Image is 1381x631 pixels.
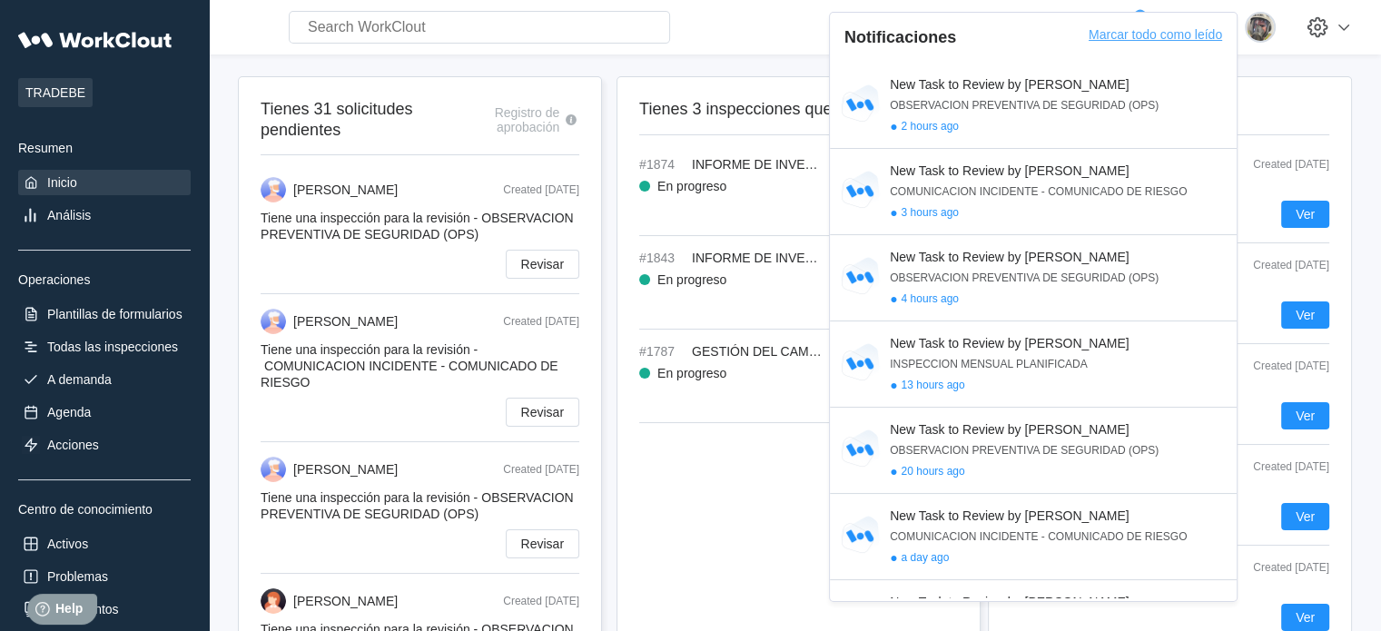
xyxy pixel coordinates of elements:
[293,462,398,477] div: [PERSON_NAME]
[639,157,685,172] span: #1874
[890,336,1229,350] div: New Task to Review by [PERSON_NAME]
[890,530,1229,543] div: COMUNICACION INCIDENTE - COMUNICADO DE RIESGO
[503,183,579,196] div: Created [DATE]
[890,291,1229,306] div: 4 hours ago
[293,182,398,197] div: [PERSON_NAME]
[830,494,1237,580] a: New Task to Review by [PERSON_NAME]COMUNICACION INCIDENTE - COMUNICADO DE RIESGO●a day ago
[47,307,182,321] div: Plantillas de formularios
[503,463,579,476] div: Created [DATE]
[1089,27,1222,63] div: Marcar todo como leído
[830,149,1237,235] a: New Task to Review by [PERSON_NAME]COMUNICACION INCIDENTE - COMUNICADO DE RIESGO●3 hours ago
[261,359,558,389] span: COMUNICACION INCIDENTE - COMUNICADO DE RIESGO
[521,537,564,550] span: Revisar
[18,596,191,622] a: Documentos
[18,334,191,360] a: Todas las inspecciones
[890,444,1229,457] div: OBSERVACION PREVENTIVA DE SEGURIDAD (OPS)
[18,141,191,155] div: Resumen
[830,235,1237,321] a: New Task to Review by [PERSON_NAME]OBSERVACION PREVENTIVA DE SEGURIDAD (OPS)●4 hours ago
[890,185,1229,198] div: COMUNICACION INCIDENTE - COMUNICADO DE RIESGO
[1296,611,1315,624] span: Ver
[47,175,77,190] div: Inicio
[18,367,191,392] a: A demanda
[1238,561,1329,574] div: Created [DATE]
[261,342,558,389] span: Tiene una inspección para la revisión -
[692,344,831,359] span: GESTIÓN DEL CAMBIO
[844,27,956,48] h2: Notificaciones
[1238,460,1329,473] div: Created [DATE]
[18,564,191,589] a: Problemas
[837,83,883,128] img: generic-notification-icon.png
[890,250,1229,264] div: New Task to Review by [PERSON_NAME]
[521,406,564,419] span: Revisar
[506,529,579,558] button: Revisar
[890,163,1229,178] div: New Task to Review by [PERSON_NAME]
[47,569,108,584] div: Problemas
[47,537,88,551] div: Activos
[837,428,883,473] img: generic-notification-icon.png
[692,157,1047,172] span: INFORME DE INVESTIGACIÓN ACCIDENTES / INCIDENTES
[18,202,191,228] a: Análisis
[830,321,1237,408] a: New Task to Review by [PERSON_NAME]INSPECCION MENSUAL PLANIFICADA●13 hours ago
[1296,510,1315,523] span: Ver
[830,408,1237,494] a: New Task to Review by [PERSON_NAME]OBSERVACION PREVENTIVA DE SEGURIDAD (OPS)●20 hours ago
[261,490,574,521] span: Tiene una inspección para la revisión -
[692,251,1047,265] span: INFORME DE INVESTIGACIÓN ACCIDENTES / INCIDENTES
[47,372,112,387] div: A demanda
[1296,409,1315,422] span: Ver
[890,291,897,306] div: ●
[503,595,579,607] div: Created [DATE]
[890,358,1229,370] div: INSPECCION MENSUAL PLANIFICADA
[837,169,883,214] img: generic-notification-icon.png
[1296,309,1315,321] span: Ver
[521,258,564,271] span: Revisar
[1296,208,1315,221] span: Ver
[657,272,726,287] div: En progreso
[639,344,685,359] span: #1787
[890,119,1229,133] div: 2 hours ago
[261,457,286,482] img: user-3.png
[18,78,93,107] span: TRADEBE
[1281,301,1329,329] button: Ver
[18,399,191,425] a: Agenda
[47,340,178,354] div: Todas las inspecciones
[890,550,897,565] div: ●
[47,405,91,419] div: Agenda
[18,301,191,327] a: Plantillas de formularios
[890,464,897,478] div: ●
[1238,360,1329,372] div: Created [DATE]
[261,99,453,140] h2: Tienes 31 solicitudes pendientes
[1281,201,1329,228] button: Ver
[47,438,99,452] div: Acciones
[18,170,191,195] a: Inicio
[657,179,726,193] div: En progreso
[503,315,579,328] div: Created [DATE]
[890,271,1229,284] div: OBSERVACION PREVENTIVA DE SEGURIDAD (OPS)
[890,99,1229,112] div: OBSERVACION PREVENTIVA DE SEGURIDAD (OPS)
[890,378,1229,392] div: 13 hours ago
[890,508,1229,523] div: New Task to Review by [PERSON_NAME]
[890,550,1229,565] div: a day ago
[890,595,1229,609] div: New Task to Review by [PERSON_NAME]
[293,314,398,329] div: [PERSON_NAME]
[261,309,286,334] img: user-3.png
[506,398,579,427] button: Revisar
[18,531,191,557] a: Activos
[890,464,1229,478] div: 20 hours ago
[639,251,685,265] span: #1843
[639,99,958,120] h2: Tienes 3 inspecciones que completar
[18,432,191,458] a: Acciones
[506,250,579,279] button: Revisar
[1281,503,1329,530] button: Ver
[18,502,191,517] div: Centro de conocimiento
[18,272,191,287] div: Operaciones
[261,177,286,202] img: user-3.png
[890,205,1229,220] div: 3 hours ago
[1281,402,1329,429] button: Ver
[837,341,883,387] img: generic-notification-icon.png
[1281,604,1329,631] button: Ver
[1238,259,1329,271] div: Created [DATE]
[890,205,897,220] div: ●
[890,378,897,392] div: ●
[47,208,91,222] div: Análisis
